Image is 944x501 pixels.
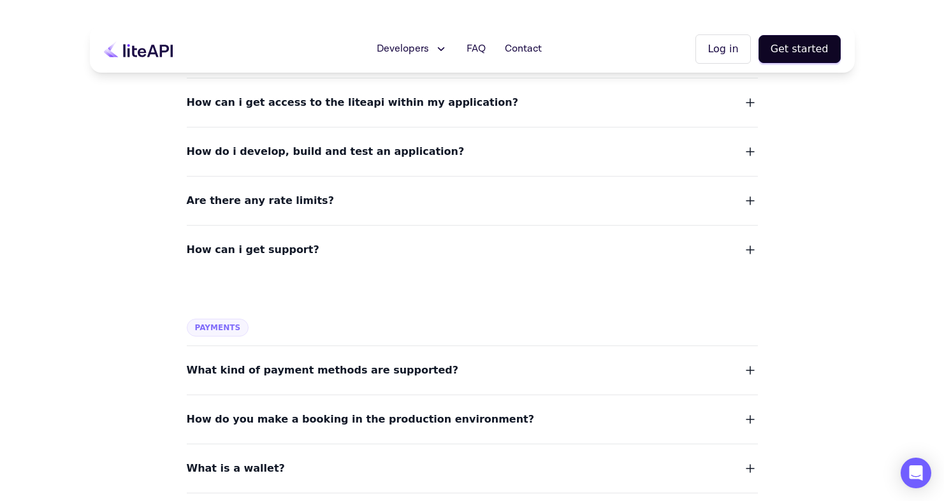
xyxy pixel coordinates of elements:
span: Contact [505,41,542,57]
a: Contact [497,36,549,62]
span: Developers [377,41,429,57]
span: What kind of payment methods are supported? [187,361,459,379]
span: FAQ [467,41,486,57]
span: How can i get support? [187,241,319,259]
button: Get started [759,35,841,63]
button: Are there any rate limits? [187,192,758,210]
button: How can i get support? [187,241,758,259]
span: How do i develop, build and test an application? [187,143,465,161]
span: How do you make a booking in the production environment? [187,410,535,428]
button: How do i develop, build and test an application? [187,143,758,161]
button: How do you make a booking in the production environment? [187,410,758,428]
button: Developers [369,36,455,62]
button: Log in [695,34,750,64]
div: Open Intercom Messenger [901,458,931,488]
button: How can i get access to the liteapi within my application? [187,94,758,112]
span: What is a wallet? [187,460,285,477]
span: Are there any rate limits? [187,192,334,210]
span: Payments [187,319,249,337]
span: How can i get access to the liteapi within my application? [187,94,518,112]
button: What is a wallet? [187,460,758,477]
button: What kind of payment methods are supported? [187,361,758,379]
a: FAQ [459,36,493,62]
